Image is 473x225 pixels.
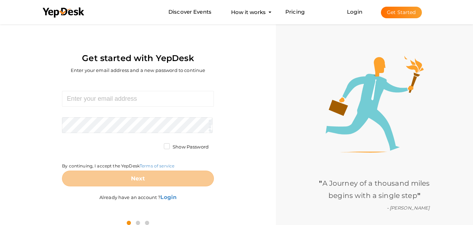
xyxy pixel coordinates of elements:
a: Login [347,8,362,15]
input: Enter your email address [62,91,214,107]
a: Discover Events [168,6,211,19]
a: Pricing [285,6,305,19]
button: Next [62,171,214,186]
a: Terms of service [140,163,174,168]
i: - [PERSON_NAME] [387,205,430,211]
label: By continuing, I accept the YepDesk [62,163,174,169]
b: " [417,191,420,200]
b: Login [160,194,176,200]
b: Next [131,175,145,182]
label: Get started with YepDesk [82,52,194,65]
button: Get Started [381,7,422,18]
b: " [319,179,322,187]
label: Already have an account ? [99,186,176,201]
span: A Journey of a thousand miles begins with a single step [319,179,430,200]
label: Show Password [164,144,209,151]
button: How it works [229,6,268,19]
img: step1-illustration.png [326,56,424,153]
label: Enter your email address and a new password to continue [71,67,206,74]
